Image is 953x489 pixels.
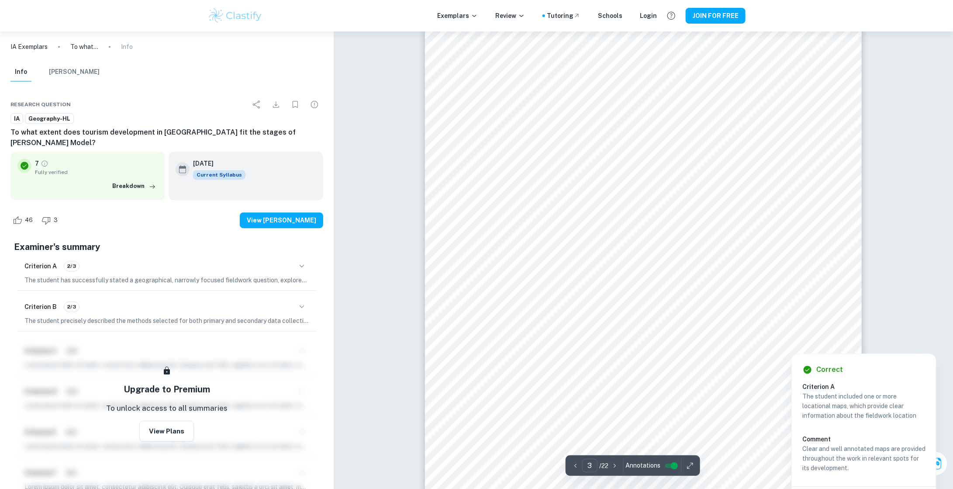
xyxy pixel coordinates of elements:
span: Geography-HL [25,114,73,123]
button: Info [10,62,31,82]
button: View Plans [139,421,194,442]
div: Download [267,96,285,113]
h6: Criterion A [24,261,57,271]
span: 46 [20,216,38,225]
p: To unlock access to all summaries [106,403,228,414]
button: [PERSON_NAME] [49,62,100,82]
span: 2/3 [64,262,79,270]
img: Clastify logo [207,7,263,24]
div: Dislike [39,213,62,227]
span: 2/3 [64,303,79,311]
p: To what extent does tourism development in [GEOGRAPHIC_DATA] fit the stages of [PERSON_NAME] Model? [70,42,98,52]
h6: Comment [802,434,925,444]
p: / 22 [599,461,608,471]
span: 3 [49,216,62,225]
h6: [DATE] [193,159,238,168]
h5: Upgrade to Premium [124,383,210,396]
span: IA [11,114,23,123]
a: IA [10,113,23,124]
button: JOIN FOR FREE [686,8,746,24]
div: Like [10,213,38,227]
h6: Correct [816,364,843,375]
p: Review [495,11,525,21]
div: This exemplar is based on the current syllabus. Feel free to refer to it for inspiration/ideas wh... [193,170,245,180]
p: The student has successfully stated a geographical, narrowly focused fieldwork question, explored... [24,275,309,285]
button: Help and Feedback [664,8,679,23]
h6: Criterion A [802,382,932,392]
a: Schools [598,11,622,21]
span: Fully verified [35,168,158,176]
p: Clear and well annotated maps are provided throughout the work in relevant spots for its developm... [802,444,925,473]
div: Share [248,96,266,113]
div: Bookmark [287,96,304,113]
h5: Examiner's summary [14,240,320,253]
button: Breakdown [110,180,158,193]
a: IA Exemplars [10,42,48,52]
h6: To what extent does tourism development in [GEOGRAPHIC_DATA] fit the stages of [PERSON_NAME] Model? [10,127,323,148]
div: Report issue [306,96,323,113]
p: Exemplars [437,11,478,21]
a: Geography-HL [25,113,74,124]
p: The student precisely described the methods selected for both primary and secondary data collecti... [24,316,309,326]
p: The student included one or more locational maps, which provide clear information about the field... [802,392,925,420]
a: Grade fully verified [41,160,48,167]
span: Research question [10,101,71,108]
span: Current Syllabus [193,170,245,180]
span: Annotations [625,461,660,470]
a: Login [640,11,657,21]
h6: Criterion B [24,302,57,312]
a: Tutoring [547,11,580,21]
p: 7 [35,159,39,168]
p: Info [121,42,133,52]
button: View [PERSON_NAME] [240,212,323,228]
